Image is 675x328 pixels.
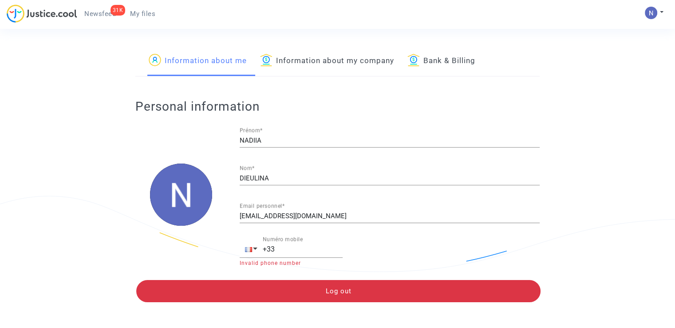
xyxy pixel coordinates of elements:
[240,260,301,266] span: Invalid phone number
[407,54,420,66] img: icon-banque.svg
[135,99,540,114] h2: Personal information
[111,5,126,16] div: 31K
[260,46,394,76] a: Information about my company
[130,10,155,18] span: My files
[149,54,161,66] img: icon-passager.svg
[123,7,162,20] a: My files
[645,7,657,19] img: ACg8ocLbdXnmRFmzhNqwOPt_sjleXT1r-v--4sGn8-BO7_nRuDcVYw=s96-c
[84,10,116,18] span: Newsfeed
[136,280,541,302] button: Log out
[407,46,475,76] a: Bank & Billing
[260,54,272,66] img: icon-banque.svg
[149,46,247,76] a: Information about me
[150,164,212,226] img: ACg8ocLbdXnmRFmzhNqwOPt_sjleXT1r-v--4sGn8-BO7_nRuDcVYw=s96-c
[77,7,123,20] a: 31KNewsfeed
[7,4,77,23] img: jc-logo.svg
